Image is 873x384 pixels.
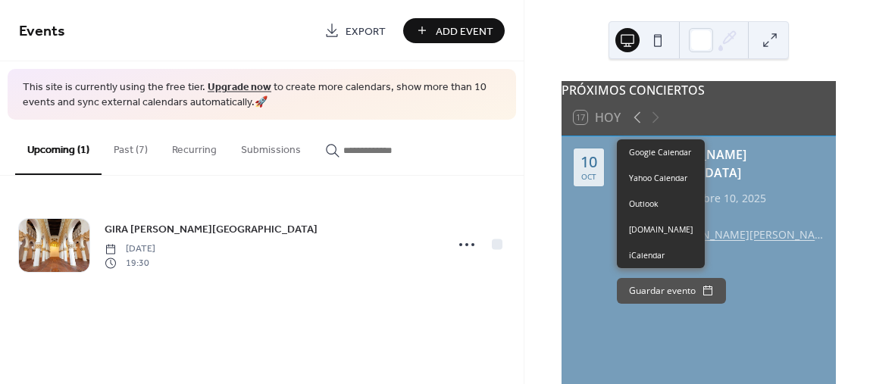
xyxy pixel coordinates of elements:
[160,120,229,173] button: Recurring
[617,139,705,165] a: Google Calendar
[105,256,155,270] span: 19:30
[105,242,155,256] span: [DATE]
[102,120,160,173] button: Past (7)
[229,120,313,173] button: Submissions
[580,155,597,170] div: 10
[15,120,102,175] button: Upcoming (1)
[562,81,836,99] div: PRÓXIMOS CONCIERTOS
[629,224,693,236] span: [DOMAIN_NAME]
[635,226,824,244] a: [URL][DOMAIN_NAME][PERSON_NAME]
[629,198,659,211] span: Outlook
[617,165,705,191] a: Yahoo Calendar
[23,80,501,110] span: This site is currently using the free tier. to create more calendars, show more than 10 events an...
[346,23,386,39] span: Export
[105,220,318,238] a: GIRA [PERSON_NAME][GEOGRAPHIC_DATA]
[617,145,824,182] div: GIRA [PERSON_NAME][GEOGRAPHIC_DATA]
[208,77,271,98] a: Upgrade now
[313,18,397,43] a: Export
[581,173,596,180] div: oct
[19,17,65,46] span: Events
[403,18,505,43] button: Add Event
[436,23,493,39] span: Add Event
[629,147,691,159] span: Google Calendar
[105,222,318,238] span: GIRA [PERSON_NAME][GEOGRAPHIC_DATA]
[629,173,687,185] span: Yahoo Calendar
[629,250,665,262] span: iCalendar
[617,217,705,242] a: [DOMAIN_NAME]
[617,278,726,304] button: Guardar evento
